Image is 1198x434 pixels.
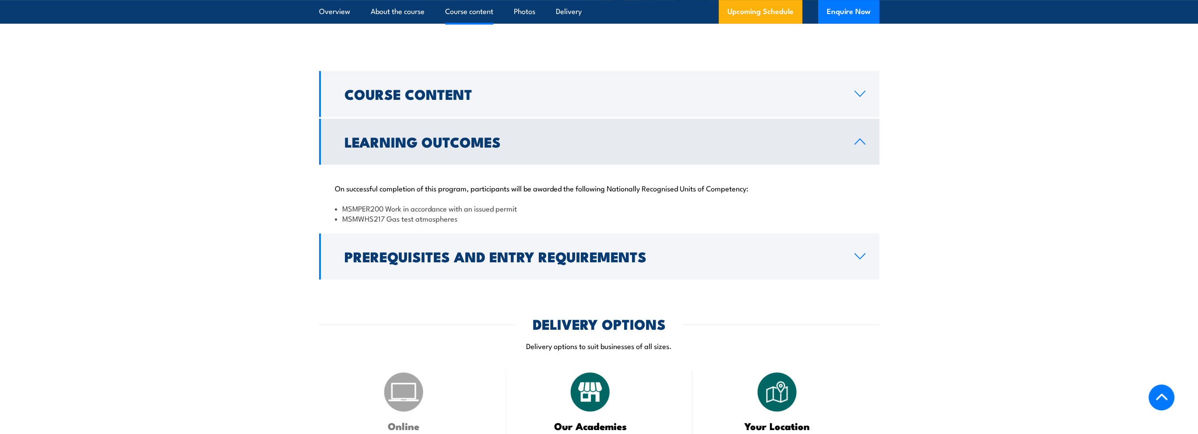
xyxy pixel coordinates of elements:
h2: Prerequisites and Entry Requirements [344,250,840,262]
h2: Learning Outcomes [344,135,840,148]
li: MSMPER200 Work in accordance with an issued permit [335,203,864,213]
a: Prerequisites and Entry Requirements [319,233,879,279]
p: Delivery options to suit businesses of all sizes. [319,341,879,351]
a: Learning Outcomes [319,119,879,165]
h2: DELIVERY OPTIONS [533,318,666,330]
h2: Course Content [344,88,840,100]
h3: Online [341,421,467,431]
h3: Your Location [714,421,840,431]
li: MSMWHS217 Gas test atmospheres [335,213,864,223]
h3: Our Academies [527,421,653,431]
p: On successful completion of this program, participants will be awarded the following Nationally R... [335,183,864,192]
a: Course Content [319,71,879,117]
